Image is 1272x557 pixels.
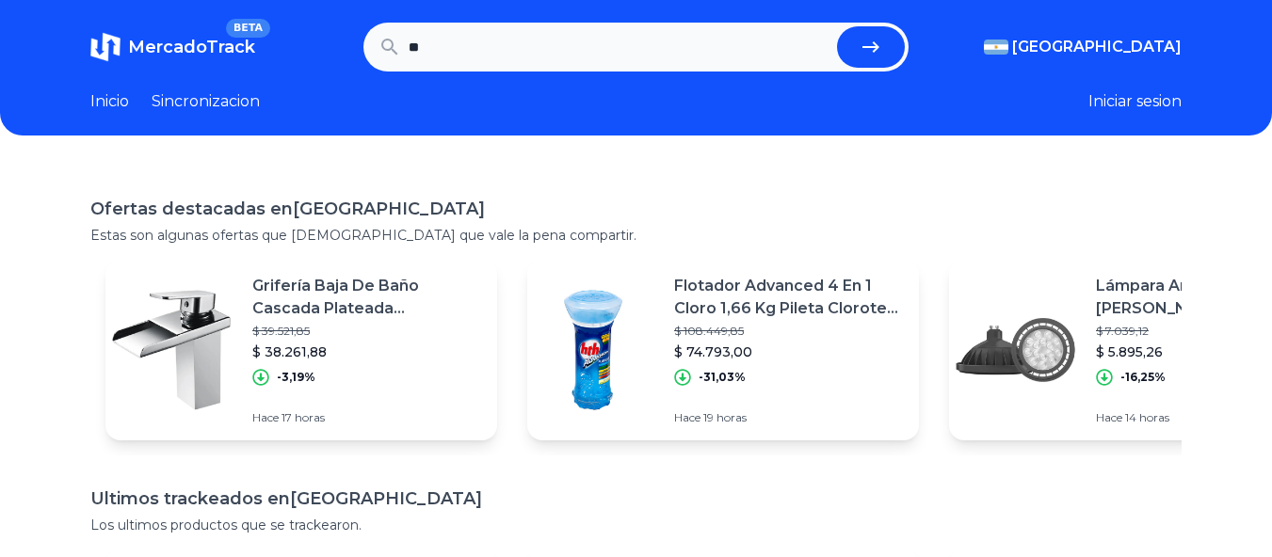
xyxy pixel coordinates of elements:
a: Featured imageGrifería Baja De Baño Cascada Plateada Monocomando$ 39.521,85$ 38.261,88-3,19%Hace ... [105,260,497,440]
p: -31,03% [699,370,746,385]
span: [GEOGRAPHIC_DATA] [1012,36,1182,58]
img: MercadoTrack [90,32,121,62]
span: MercadoTrack [128,37,255,57]
img: Featured image [949,284,1081,416]
a: Featured imageFlotador Advanced 4 En 1 Cloro 1,66 Kg Pileta Clorotec Mm$ 108.449,85$ 74.793,00-31... [527,260,919,440]
p: $ 74.793,00 [674,342,904,361]
p: Hace 19 horas [674,410,904,425]
p: Hace 17 horas [252,410,482,425]
button: Iniciar sesion [1088,90,1182,113]
span: BETA [226,19,270,38]
p: -16,25% [1120,370,1166,385]
a: Sincronizacion [152,90,260,113]
a: Inicio [90,90,129,113]
p: $ 39.521,85 [252,324,482,339]
p: $ 108.449,85 [674,324,904,339]
img: Featured image [105,284,237,416]
img: Argentina [984,40,1008,55]
p: Flotador Advanced 4 En 1 Cloro 1,66 Kg Pileta Clorotec Mm [674,275,904,320]
button: [GEOGRAPHIC_DATA] [984,36,1182,58]
a: MercadoTrackBETA [90,32,255,62]
p: $ 38.261,88 [252,342,482,361]
img: Featured image [527,284,659,416]
p: Los ultimos productos que se trackearon. [90,516,1182,534]
p: Grifería Baja De Baño Cascada Plateada Monocomando [252,275,482,320]
p: Estas son algunas ofertas que [DEMOGRAPHIC_DATA] que vale la pena compartir. [90,226,1182,245]
h1: Ultimos trackeados en [GEOGRAPHIC_DATA] [90,485,1182,512]
p: -3,19% [277,370,315,385]
h1: Ofertas destacadas en [GEOGRAPHIC_DATA] [90,196,1182,222]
